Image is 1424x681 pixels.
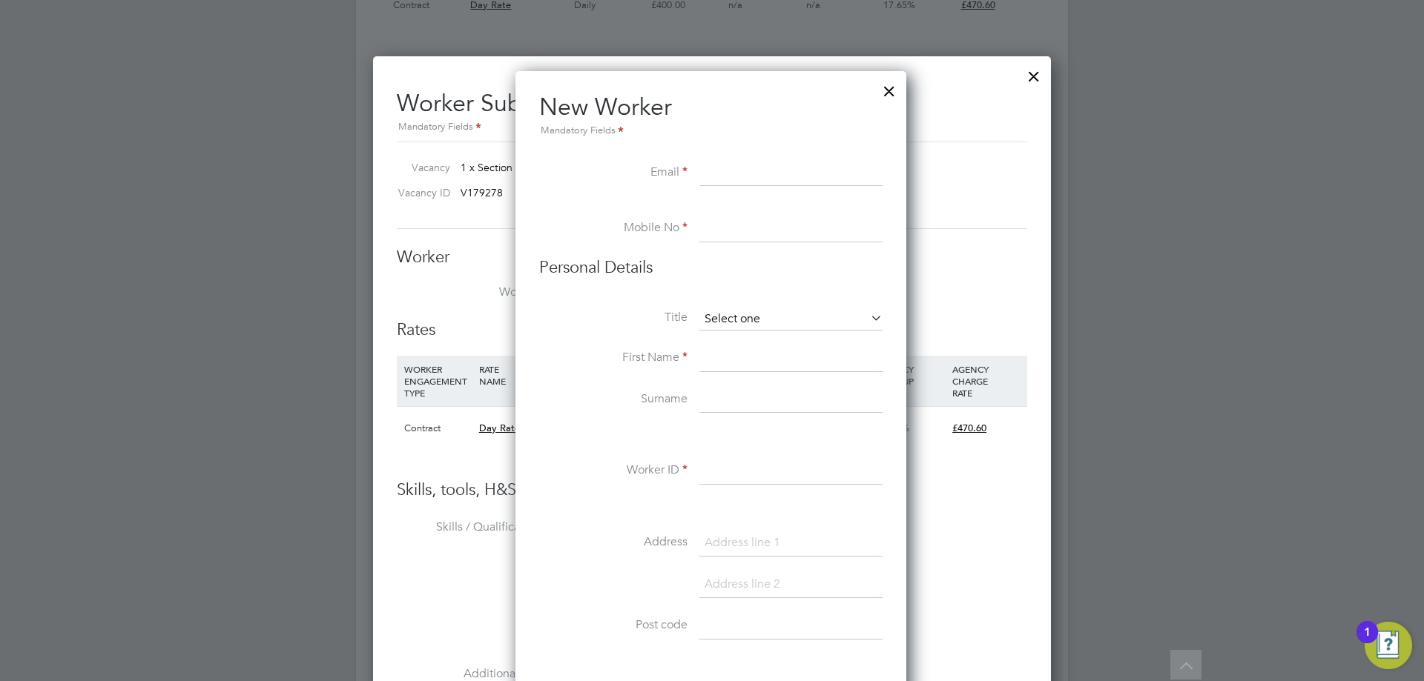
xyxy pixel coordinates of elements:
[397,519,545,535] label: Skills / Qualifications
[397,319,1027,341] h3: Rates
[539,462,688,478] label: Worker ID
[539,534,688,550] label: Address
[397,77,1027,136] h2: Worker Submission
[461,186,503,199] span: V179278
[397,247,1027,268] h3: Worker
[699,530,883,557] input: Address line 1
[1365,622,1412,669] button: Open Resource Center, 1 new notification
[539,617,688,633] label: Post code
[949,356,1023,406] div: AGENCY CHARGE RATE
[699,571,883,598] input: Address line 2
[461,161,564,174] span: 1 x Section Engineer -
[952,422,986,434] span: £470.60
[397,285,545,300] label: Worker
[539,391,688,407] label: Surname
[539,123,883,139] div: Mandatory Fields
[475,356,575,394] div: RATE NAME
[479,422,520,434] span: Day Rate
[397,119,1027,136] div: Mandatory Fields
[539,350,688,365] label: First Name
[397,593,545,608] label: Tools
[397,479,1027,501] h3: Skills, tools, H&S
[539,165,688,180] label: Email
[400,356,475,406] div: WORKER ENGAGEMENT TYPE
[1364,632,1371,651] div: 1
[391,161,450,174] label: Vacancy
[539,92,883,139] h2: New Worker
[539,257,883,279] h3: Personal Details
[391,186,450,199] label: Vacancy ID
[874,356,949,394] div: AGENCY MARKUP
[699,308,883,330] input: Select one
[539,220,688,236] label: Mobile No
[400,407,475,450] div: Contract
[539,310,688,325] label: Title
